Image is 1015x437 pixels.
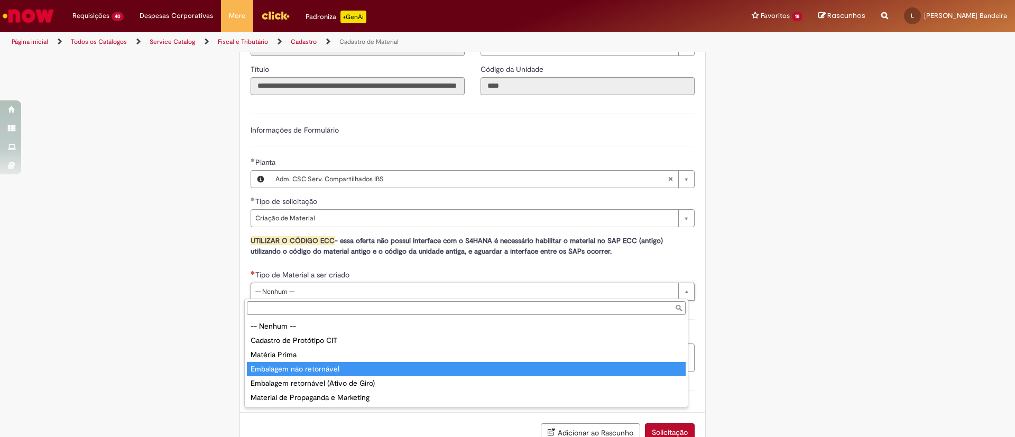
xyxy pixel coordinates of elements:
[247,390,686,405] div: Material de Propaganda e Marketing
[247,348,686,362] div: Matéria Prima
[245,317,688,407] ul: Tipo de Material a ser criado
[247,319,686,333] div: -- Nenhum --
[247,333,686,348] div: Cadastro de Protótipo CIT
[247,362,686,376] div: Embalagem não retornável
[247,376,686,390] div: Embalagem retornável (Ativo de Giro)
